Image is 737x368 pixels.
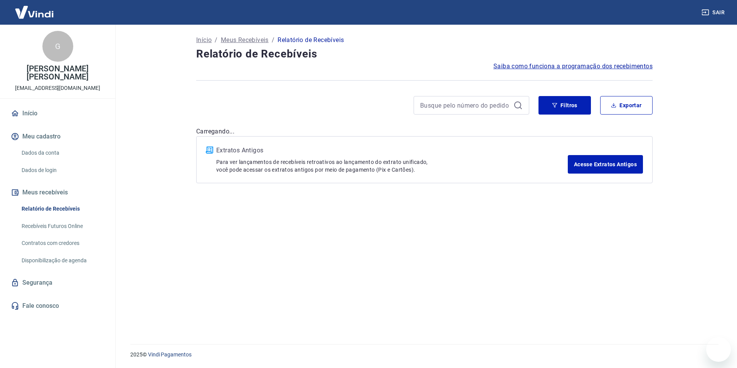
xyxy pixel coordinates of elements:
[216,146,568,155] p: Extratos Antigos
[19,235,106,251] a: Contratos com credores
[493,62,653,71] a: Saiba como funciona a programação dos recebimentos
[206,147,213,154] img: ícone
[9,297,106,314] a: Fale conosco
[706,337,731,362] iframe: Botão para abrir a janela de mensagens
[9,274,106,291] a: Segurança
[19,145,106,161] a: Dados da conta
[221,35,269,45] a: Meus Recebíveis
[15,84,100,92] p: [EMAIL_ADDRESS][DOMAIN_NAME]
[700,5,728,20] button: Sair
[272,35,274,45] p: /
[130,351,718,359] p: 2025 ©
[6,65,109,81] p: [PERSON_NAME] [PERSON_NAME]
[19,253,106,268] a: Disponibilização de agenda
[568,155,643,174] a: Acesse Extratos Antigos
[420,100,510,111] input: Busque pelo número do pedido
[196,127,653,136] p: Carregando...
[9,128,106,145] button: Meu cadastro
[196,35,212,45] a: Início
[196,46,653,62] h4: Relatório de Recebíveis
[19,201,106,217] a: Relatório de Recebíveis
[278,35,344,45] p: Relatório de Recebíveis
[19,218,106,234] a: Recebíveis Futuros Online
[9,0,59,24] img: Vindi
[19,162,106,178] a: Dados de login
[42,31,73,62] div: G
[215,35,217,45] p: /
[148,351,192,358] a: Vindi Pagamentos
[216,158,568,174] p: Para ver lançamentos de recebíveis retroativos ao lançamento do extrato unificado, você pode aces...
[538,96,591,115] button: Filtros
[600,96,653,115] button: Exportar
[9,105,106,122] a: Início
[9,184,106,201] button: Meus recebíveis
